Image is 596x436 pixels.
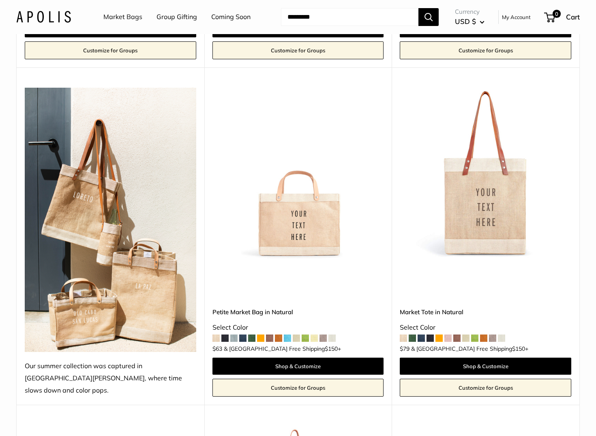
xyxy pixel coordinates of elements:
img: Our summer collection was captured in Todos Santos, where time slows down and color pops. [25,88,196,352]
a: Coming Soon [211,11,251,23]
span: $79 [400,345,409,352]
span: 0 [553,10,561,18]
span: Currency [455,6,485,17]
span: & [GEOGRAPHIC_DATA] Free Shipping + [411,346,528,352]
button: Search [418,8,439,26]
span: $150 [325,345,338,352]
button: USD $ [455,15,485,28]
img: Apolis [16,11,71,23]
span: $63 [212,345,222,352]
a: Customize for Groups [400,379,571,397]
a: Shop & Customize [400,358,571,375]
a: description_Make it yours with custom printed text.description_The Original Market bag in its 4 n... [400,88,571,259]
a: Market Bags [103,11,142,23]
span: $150 [512,345,525,352]
a: Customize for Groups [212,379,384,397]
div: Select Color [400,322,571,334]
span: & [GEOGRAPHIC_DATA] Free Shipping + [224,346,341,352]
div: Select Color [212,322,384,334]
div: Our summer collection was captured in [GEOGRAPHIC_DATA][PERSON_NAME], where time slows down and c... [25,360,196,397]
span: Cart [566,13,580,21]
img: description_Make it yours with custom printed text. [400,88,571,259]
a: Customize for Groups [25,41,196,59]
a: Shop & Customize [212,358,384,375]
img: Petite Market Bag in Natural [212,88,384,259]
a: Market Tote in Natural [400,307,571,317]
a: Group Gifting [157,11,197,23]
a: Customize for Groups [212,41,384,59]
a: Petite Market Bag in Naturaldescription_Effortless style that elevates every moment [212,88,384,259]
a: My Account [502,12,531,22]
input: Search... [281,8,418,26]
a: Petite Market Bag in Natural [212,307,384,317]
span: USD $ [455,17,476,26]
a: Customize for Groups [400,41,571,59]
a: 0 Cart [545,11,580,24]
